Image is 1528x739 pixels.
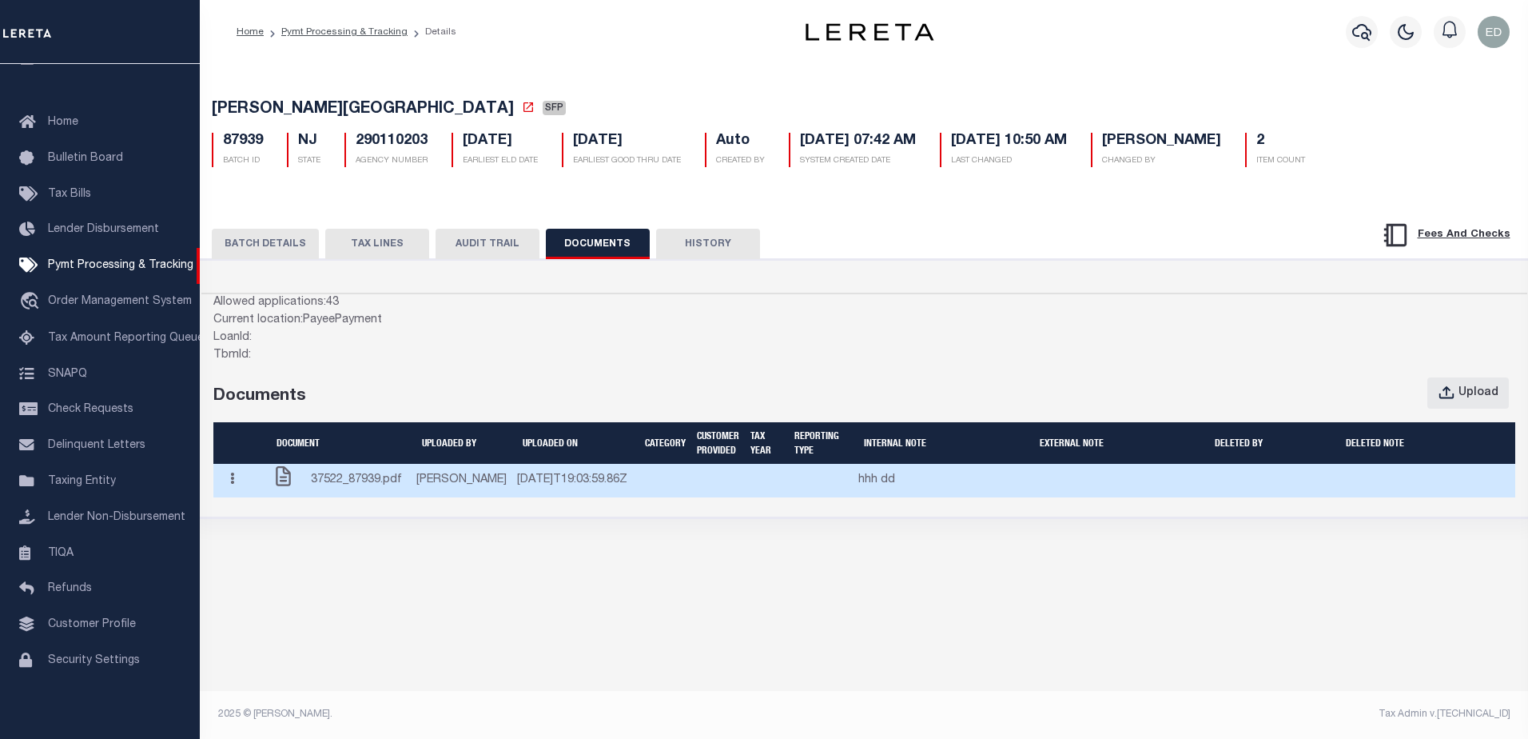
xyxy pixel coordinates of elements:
[48,153,123,164] span: Bulletin Board
[48,296,192,307] span: Order Management System
[1102,133,1221,150] h5: [PERSON_NAME]
[213,294,1515,497] main-component: DocumentWorkspace
[1256,155,1305,167] p: ITEM COUNT
[213,330,1515,347] div: LoanId:
[788,422,858,464] th: Reporting Type prros: activate to sort column ascending
[546,229,650,259] button: DOCUMENTS
[213,294,1515,312] div: Allowed applications: 43
[716,155,765,167] p: CREATED BY
[223,155,263,167] p: BATCH ID
[237,27,264,37] a: Home
[212,229,319,259] button: BATCH DETAILS
[48,619,136,630] span: Customer Profile
[48,476,116,487] span: Taxing Entity
[463,133,538,150] h5: [DATE]
[213,384,306,409] div: Documents
[48,333,204,344] span: Tax Amount Reporting Queue
[212,102,514,118] span: [PERSON_NAME][GEOGRAPHIC_DATA]
[270,422,416,464] th: Document: activate to sort column ascending
[408,25,456,39] li: Details
[48,440,145,451] span: Delinquent Letters
[463,155,538,167] p: EARLIEST ELD DATE
[356,155,428,167] p: AGENCY NUMBER
[1339,422,1514,464] th: Internal Note: activate to sort column ascending
[213,312,1515,330] div: Current location: PayeePayment
[48,368,87,379] span: SNAPQ
[48,583,92,594] span: Refunds
[19,292,45,313] i: travel_explore
[1458,385,1498,402] div: Upload
[206,707,865,721] div: 2025 © [PERSON_NAME].
[1102,155,1221,167] p: CHANGED BY
[48,547,74,558] span: TIQA
[876,707,1510,721] div: Tax Admin v.[TECHNICAL_ID]
[48,655,140,666] span: Security Settings
[806,23,933,41] img: logo-dark.svg
[311,472,402,489] span: 37522_87939.pdf
[48,512,185,523] span: Lender Non-Disbursement
[48,224,159,235] span: Lender Disbursement
[800,155,916,167] p: SYSTEM CREATED DATE
[1208,422,1339,464] th: Deleted by: activate to sort column ascending
[1478,16,1510,48] img: svg+xml;base64,PHN2ZyB4bWxucz0iaHR0cDovL3d3dy53My5vcmcvMjAwMC9zdmciIHBvaW50ZXItZXZlbnRzPSJub25lIi...
[744,422,788,464] th: Tax Year: activate to sort column ascending
[1033,422,1208,464] th: External Note: activate to sort column ascending
[516,464,639,497] td: [DATE]T19:03:59.86Z
[48,189,91,200] span: Tax Bills
[416,422,516,464] th: UPLOADED BY: activate to sort column ascending
[858,422,1033,464] th: Internal Note: activate to sort column ascending
[213,347,1515,365] div: TbmId:
[281,27,408,37] a: Pymt Processing & Tracking
[858,464,1033,497] td: hhh dd
[639,422,690,464] th: Category: activate to sort column ascending
[951,155,1067,167] p: LAST CHANGED
[716,133,765,150] h5: Auto
[1375,218,1517,252] button: Fees And Checks
[298,133,320,150] h5: NJ
[416,464,516,497] td: [PERSON_NAME]
[298,155,320,167] p: STATE
[543,101,566,115] span: SFP
[573,133,681,150] h5: [DATE]
[436,229,539,259] button: AUDIT TRAIL
[356,133,428,150] h5: 290110203
[223,133,263,150] h5: 87939
[1427,377,1509,409] button: Upload
[800,133,916,150] h5: [DATE] 07:42 AM
[573,155,681,167] p: EARLIEST GOOD THRU DATE
[48,117,78,128] span: Home
[543,102,566,118] a: SFP
[951,133,1067,150] h5: [DATE] 10:50 AM
[516,422,639,464] th: UPLOADED ON: activate to sort column ascending
[325,229,429,259] button: TAX LINES
[1256,133,1305,150] h5: 2
[690,422,744,464] th: CUSTOMER PROVIDED: activate to sort column ascending
[48,404,133,415] span: Check Requests
[656,229,760,259] button: HISTORY
[48,260,193,271] span: Pymt Processing & Tracking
